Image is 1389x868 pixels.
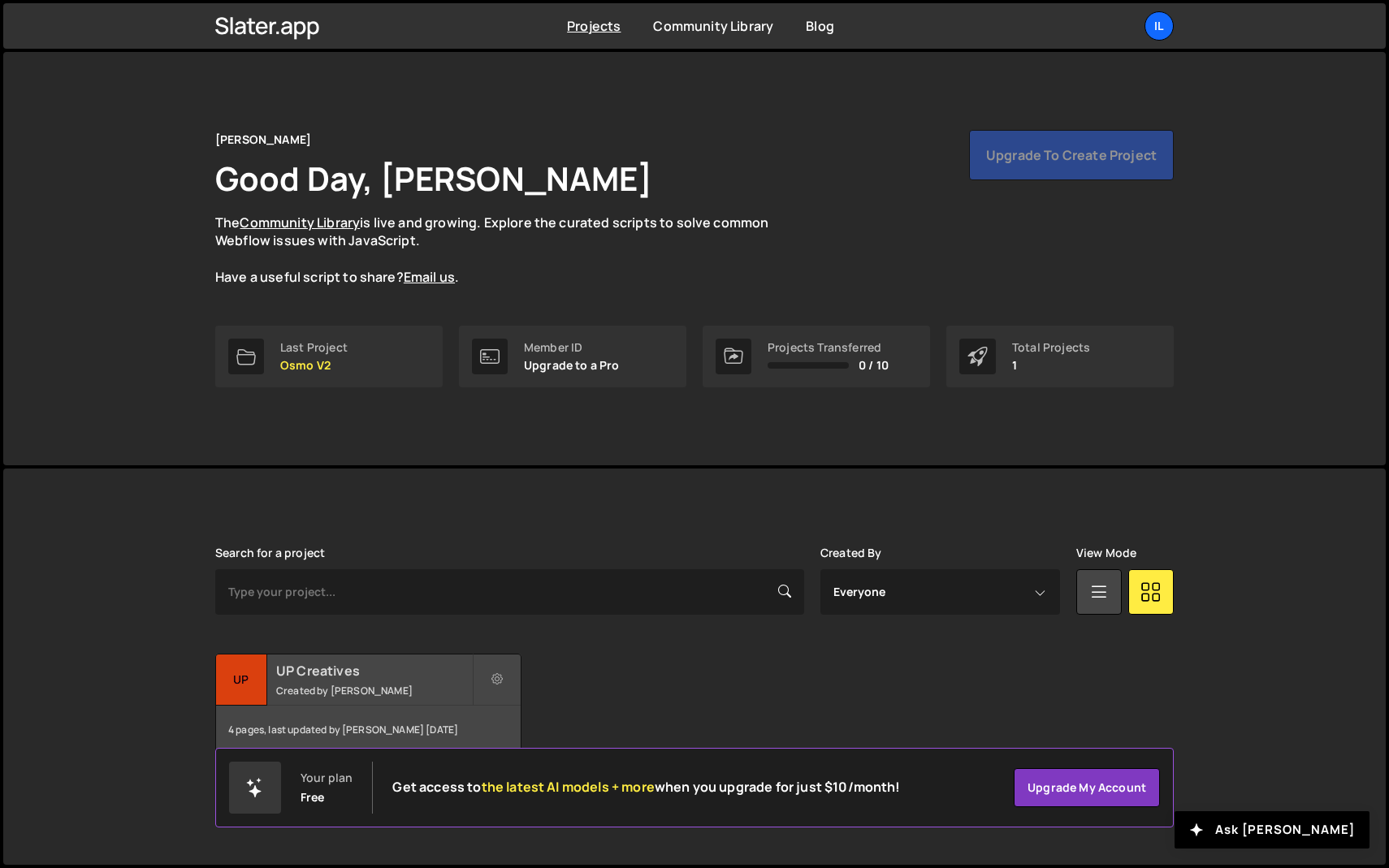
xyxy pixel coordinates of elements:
div: 4 pages, last updated by [PERSON_NAME] [DATE] [216,706,521,754]
a: UP UP Creatives Created by [PERSON_NAME] 4 pages, last updated by [PERSON_NAME] [DATE] [215,654,521,755]
small: Created by [PERSON_NAME] [276,684,472,697]
div: Member ID [524,341,620,354]
a: Community Library [240,214,360,231]
div: Last Project [280,341,348,354]
p: 1 [1012,359,1090,372]
div: Total Projects [1012,341,1090,354]
div: Projects Transferred [768,341,889,354]
a: Upgrade my account [1014,768,1160,807]
p: The is live and growing. Explore the curated scripts to solve common Webflow issues with JavaScri... [215,214,800,287]
div: Your plan [301,771,353,784]
label: Created By [820,546,882,559]
a: Last Project Osmo V2 [215,326,443,387]
button: Ask [PERSON_NAME] [1175,811,1370,849]
a: Email us [404,268,455,286]
a: Il [1145,11,1174,41]
span: 0 / 10 [859,359,889,372]
label: Search for a project [215,546,325,559]
h1: Good Day, [PERSON_NAME] [215,156,652,201]
p: Upgrade to a Pro [524,359,620,372]
h2: Get access to when you upgrade for just $10/month! [392,779,900,795]
label: View Mode [1076,546,1136,559]
input: Type your project... [215,569,804,615]
h2: UP Creatives [276,662,472,680]
span: the latest AI models + more [482,778,655,796]
a: Community Library [653,17,773,35]
a: Blog [806,17,834,35]
div: UP [216,654,267,706]
div: Free [301,791,325,804]
a: Projects [567,17,621,35]
div: [PERSON_NAME] [215,130,311,149]
p: Osmo V2 [280,359,348,372]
